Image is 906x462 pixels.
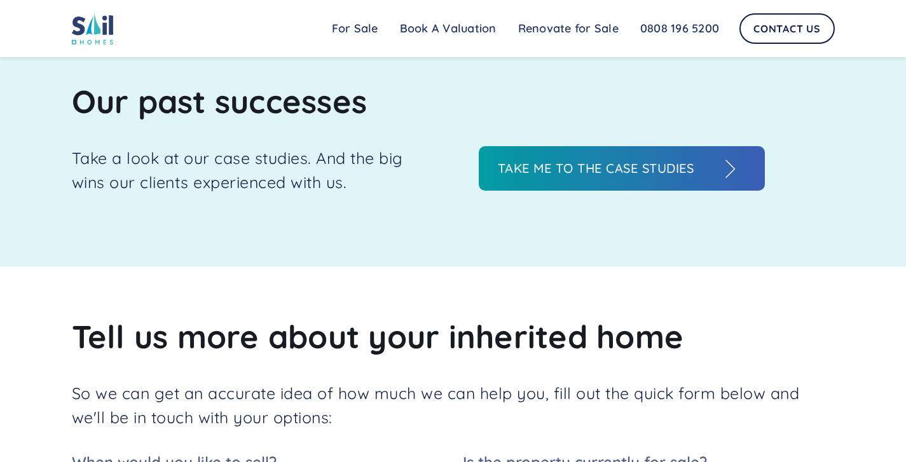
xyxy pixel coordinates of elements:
[389,16,507,41] a: Book A Valuation
[629,16,730,41] a: 0808 196 5200
[507,16,629,41] a: Renovate for Sale
[72,83,835,121] h2: Our past successes
[72,146,428,194] p: Take a look at our case studies. And the big wins our clients experienced with us.
[321,16,389,41] a: For Sale
[72,13,114,44] img: sail home logo colored
[479,146,765,191] a: Take me to the case studies
[498,159,720,178] h3: Take me to the case studies
[72,318,835,356] h2: Tell us more about your inherited home
[739,13,835,44] a: Contact Us
[72,381,835,429] p: So we can get an accurate idea of how much we can help you, fill out the quick form below and we'...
